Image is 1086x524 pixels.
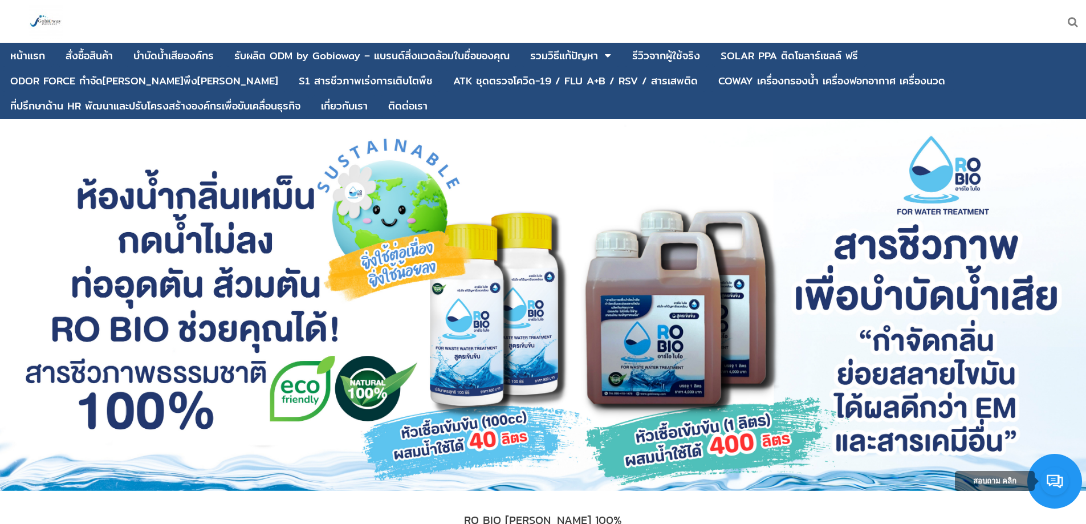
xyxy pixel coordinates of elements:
[973,477,1017,485] span: สอบถาม คลิก
[632,45,700,67] a: รีวิวจากผู้ใช้จริง
[388,95,428,117] a: ติดต่อเรา
[10,76,278,86] div: ODOR FORCE กำจัด[PERSON_NAME]พึง[PERSON_NAME]
[718,76,945,86] div: COWAY เครื่องกรองน้ำ เครื่องฟอกอากาศ เครื่องนวด
[721,45,858,67] a: SOLAR PPA ติดโซลาร์เซลล์ ฟรี
[321,95,368,117] a: เกี่ยวกับเรา
[10,70,278,92] a: ODOR FORCE กำจัด[PERSON_NAME]พึง[PERSON_NAME]
[10,95,300,117] a: ที่ปรึกษาด้าน HR พัฒนาและปรับโครงสร้างองค์กรเพื่อขับเคลื่อนธุรกิจ
[632,51,700,61] div: รีวิวจากผู้ใช้จริง
[234,45,510,67] a: รับผลิต ODM by Gobioway – แบรนด์สิ่งแวดล้อมในชื่อของคุณ
[299,76,433,86] div: S1 สารชีวภาพเร่งการเติบโตพืช
[10,101,300,111] div: ที่ปรึกษาด้าน HR พัฒนาและปรับโครงสร้างองค์กรเพื่อขับเคลื่อนธุรกิจ
[718,70,945,92] a: COWAY เครื่องกรองน้ำ เครื่องฟอกอากาศ เครื่องนวด
[234,51,510,61] div: รับผลิต ODM by Gobioway – แบรนด์สิ่งแวดล้อมในชื่อของคุณ
[10,45,45,67] a: หน้าแรก
[299,70,433,92] a: S1 สารชีวภาพเร่งการเติบโตพืช
[133,51,214,61] div: บําบัดน้ำเสียองค์กร
[66,45,113,67] a: สั่งซื้อสินค้า
[29,5,63,39] img: large-1644130236041.jpg
[530,45,598,67] a: รวมวิธีแก้ปัญหา
[530,51,598,61] div: รวมวิธีแก้ปัญหา
[453,70,698,92] a: ATK ชุดตรวจโควิด-19 / FLU A+B / RSV / สารเสพติด
[721,51,858,61] div: SOLAR PPA ติดโซลาร์เซลล์ ฟรี
[66,51,113,61] div: สั่งซื้อสินค้า
[453,76,698,86] div: ATK ชุดตรวจโควิด-19 / FLU A+B / RSV / สารเสพติด
[321,101,368,111] div: เกี่ยวกับเรา
[10,51,45,61] div: หน้าแรก
[388,101,428,111] div: ติดต่อเรา
[133,45,214,67] a: บําบัดน้ำเสียองค์กร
